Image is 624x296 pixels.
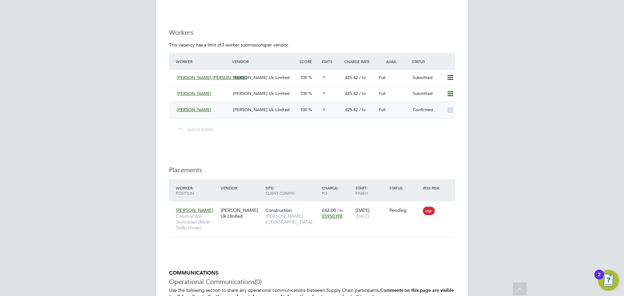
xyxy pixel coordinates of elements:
[300,107,307,112] span: 100
[176,207,213,213] span: [PERSON_NAME]
[300,91,307,96] span: 100
[169,28,455,37] h3: Workers
[410,105,444,115] div: Confirmed
[176,213,217,231] span: Construction Technician (Multi Skills) (Inner)
[354,182,388,199] div: Start
[177,107,211,112] span: [PERSON_NAME]
[174,182,219,199] div: Worker
[322,213,343,219] span: 05950398
[323,91,325,96] span: 1
[174,204,455,209] a: [PERSON_NAME]Construction Technician (Multi Skills) (Inner)[PERSON_NAME] Uk LimitedConstruction[P...
[169,42,455,48] p: This vacancy has a limit of per vendor.
[322,207,336,213] span: £42.00
[379,91,385,96] span: Full
[376,56,410,67] div: Avail
[233,107,290,112] span: [PERSON_NAME] Uk Limited
[356,185,368,196] span: / Finish
[359,91,366,96] span: / hr
[598,275,601,283] div: 2
[359,107,366,112] span: / hr
[421,182,444,194] div: IR35 Risk
[337,208,343,213] span: / hr
[359,75,366,80] span: / hr
[300,75,307,80] span: 100
[176,185,194,196] span: / Position
[323,107,325,112] span: 1
[219,204,264,222] div: [PERSON_NAME] Uk Limited
[320,182,354,199] div: Charge
[410,56,455,67] div: Status
[410,72,444,83] div: Submitted
[221,42,265,48] em: 3 worker submissions
[345,75,358,80] span: £25.42
[266,207,292,213] span: Construction
[264,182,320,199] div: Site
[323,75,325,80] span: 1
[388,182,422,194] div: Status
[322,185,339,196] span: / PO
[174,125,219,133] button: Submit Worker
[233,91,290,96] span: [PERSON_NAME] Uk Limited
[379,107,385,112] span: Full
[233,75,290,80] span: [PERSON_NAME] Uk Limited
[389,207,420,213] div: Pending
[169,166,455,174] h3: Placements
[345,91,358,96] span: £25.42
[298,56,320,67] div: Score
[598,270,619,291] button: Open Resource Center, 2 new notifications
[320,56,343,67] div: Cmts
[410,88,444,99] div: Submitted
[266,185,294,196] span: / Client Config
[266,213,318,225] span: [PERSON_NAME][GEOGRAPHIC_DATA]
[188,126,214,131] span: Submit Worker
[356,213,370,219] span: [DATE]
[230,56,298,67] div: Vendor
[219,182,264,194] div: Vendor
[345,107,358,112] span: £25.42
[354,204,388,222] div: [DATE]
[423,207,435,215] span: High
[255,277,262,286] span: (0)
[169,270,455,277] h5: COMMUNICATIONS
[169,277,455,286] h3: Operational Communications
[177,75,247,80] span: [PERSON_NAME] [PERSON_NAME]
[343,56,376,67] div: Charge Rate
[174,56,230,67] div: Worker
[379,75,385,80] span: Full
[177,91,211,96] span: [PERSON_NAME]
